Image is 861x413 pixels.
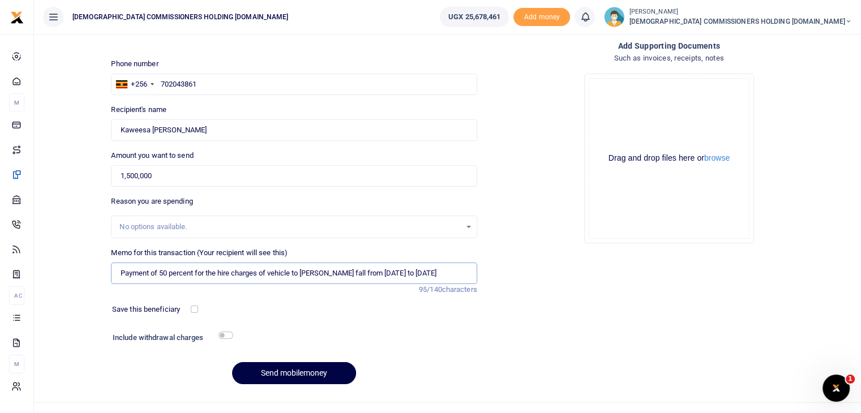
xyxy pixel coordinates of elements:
[442,285,477,294] span: characters
[111,74,477,95] input: Enter phone number
[111,247,288,259] label: Memo for this transaction (Your recipient will see this)
[112,74,157,94] div: Uganda: +256
[440,7,509,27] a: UGX 25,678,461
[604,7,852,27] a: profile-user [PERSON_NAME] [DEMOGRAPHIC_DATA] COMMISSIONERS HOLDING [DOMAIN_NAME]
[513,12,570,20] a: Add money
[68,12,293,22] span: [DEMOGRAPHIC_DATA] COMMISSIONERS HOLDING [DOMAIN_NAME]
[448,11,500,23] span: UGX 25,678,461
[111,104,166,115] label: Recipient's name
[435,7,513,27] li: Wallet ballance
[9,93,24,112] li: M
[486,40,852,52] h4: Add supporting Documents
[629,16,852,27] span: [DEMOGRAPHIC_DATA] COMMISSIONERS HOLDING [DOMAIN_NAME]
[113,333,228,342] h6: Include withdrawal charges
[629,7,852,17] small: [PERSON_NAME]
[589,153,749,164] div: Drag and drop files here or
[10,11,24,24] img: logo-small
[704,154,730,162] button: browse
[112,304,180,315] label: Save this beneficiary
[119,221,460,233] div: No options available.
[9,355,24,373] li: M
[846,375,855,384] span: 1
[9,286,24,305] li: Ac
[823,375,850,402] iframe: Intercom live chat
[513,8,570,27] li: Toup your wallet
[10,12,24,21] a: logo-small logo-large logo-large
[111,196,192,207] label: Reason you are spending
[513,8,570,27] span: Add money
[486,52,852,64] h4: Such as invoices, receipts, notes
[111,165,477,187] input: UGX
[111,119,477,141] input: Loading name...
[604,7,624,27] img: profile-user
[584,74,754,243] div: File Uploader
[232,362,356,384] button: Send mobilemoney
[419,285,442,294] span: 95/140
[131,79,147,90] div: +256
[111,263,477,284] input: Enter extra information
[111,150,193,161] label: Amount you want to send
[111,58,158,70] label: Phone number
